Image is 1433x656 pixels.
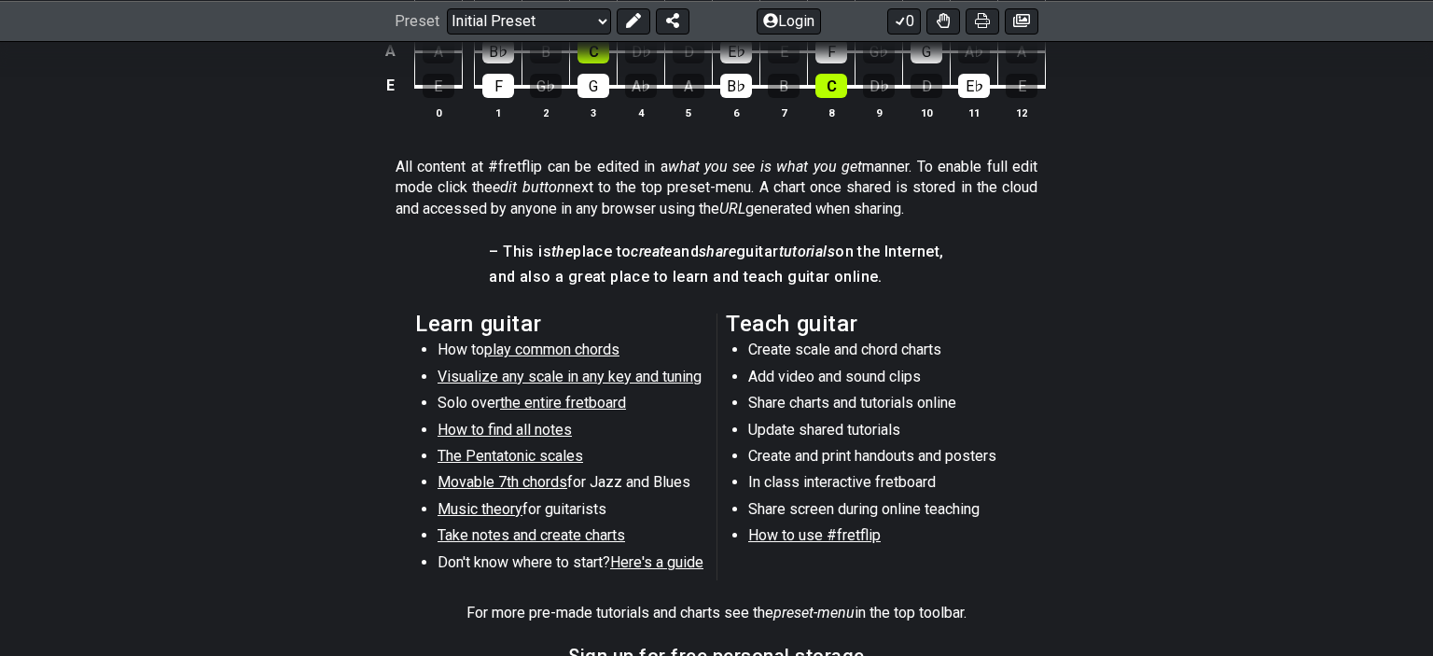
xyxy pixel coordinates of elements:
[493,178,564,196] em: edit button
[396,157,1037,219] p: All content at #fretflip can be edited in a manner. To enable full edit mode click the next to th...
[438,447,583,465] span: The Pentatonic scales
[484,341,619,358] span: play common chords
[673,39,704,63] div: D
[570,103,618,122] th: 3
[748,472,1014,498] li: In class interactive fretboard
[748,446,1014,472] li: Create and print handouts and posters
[656,7,689,34] button: Share Preset
[380,35,402,69] td: A
[748,367,1014,393] li: Add video and sound clips
[414,103,462,122] th: 0
[438,473,567,491] span: Movable 7th chords
[438,500,522,518] span: Music theory
[719,200,745,217] em: URL
[951,103,998,122] th: 11
[489,242,943,262] h4: – This is place to and guitar on the Internet,
[713,103,760,122] th: 6
[577,39,609,63] div: C
[438,526,625,544] span: Take notes and create charts
[815,39,847,63] div: F
[1006,74,1037,98] div: E
[395,12,439,30] span: Preset
[489,267,943,287] h4: and also a great place to learn and teach guitar online.
[618,103,665,122] th: 4
[903,103,951,122] th: 10
[530,39,562,63] div: B
[475,103,522,122] th: 1
[779,243,836,260] em: tutorials
[998,103,1046,122] th: 12
[887,7,921,34] button: 0
[447,7,611,34] select: Preset
[423,74,454,98] div: E
[617,7,650,34] button: Edit Preset
[720,39,752,63] div: E♭
[438,393,703,419] li: Solo over
[815,74,847,98] div: C
[438,499,703,525] li: for guitarists
[466,603,967,623] p: For more pre-made tutorials and charts see the in the top toolbar.
[808,103,856,122] th: 8
[720,74,752,98] div: B♭
[1005,7,1038,34] button: Create image
[482,39,514,63] div: B♭
[380,68,402,104] td: E
[926,7,960,34] button: Toggle Dexterity for all fretkits
[530,74,562,98] div: G♭
[911,74,942,98] div: D
[482,74,514,98] div: F
[768,39,800,63] div: E
[631,243,672,260] em: create
[760,103,808,122] th: 7
[856,103,903,122] th: 9
[438,368,702,385] span: Visualize any scale in any key and tuning
[966,7,999,34] button: Print
[958,39,990,63] div: A♭
[699,243,736,260] em: share
[438,340,703,366] li: How to
[500,394,626,412] span: the entire fretboard
[673,74,704,98] div: A
[863,39,895,63] div: G♭
[665,103,713,122] th: 5
[768,74,800,98] div: B
[522,103,570,122] th: 2
[1006,39,1037,63] div: A
[748,393,1014,419] li: Share charts and tutorials online
[748,499,1014,525] li: Share screen during online teaching
[958,74,990,98] div: E♭
[577,74,609,98] div: G
[625,74,657,98] div: A♭
[863,74,895,98] div: D♭
[748,526,881,544] span: How to use #fretflip
[748,420,1014,446] li: Update shared tutorials
[610,553,703,571] span: Here's a guide
[748,340,1014,366] li: Create scale and chord charts
[551,243,573,260] em: the
[726,314,1018,334] h2: Teach guitar
[438,421,572,439] span: How to find all notes
[625,39,657,63] div: D♭
[423,39,454,63] div: A
[668,158,863,175] em: what you see is what you get
[438,472,703,498] li: for Jazz and Blues
[911,39,942,63] div: G
[415,314,707,334] h2: Learn guitar
[773,604,855,621] em: preset-menu
[438,552,703,579] li: Don't know where to start?
[757,7,821,34] button: Login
